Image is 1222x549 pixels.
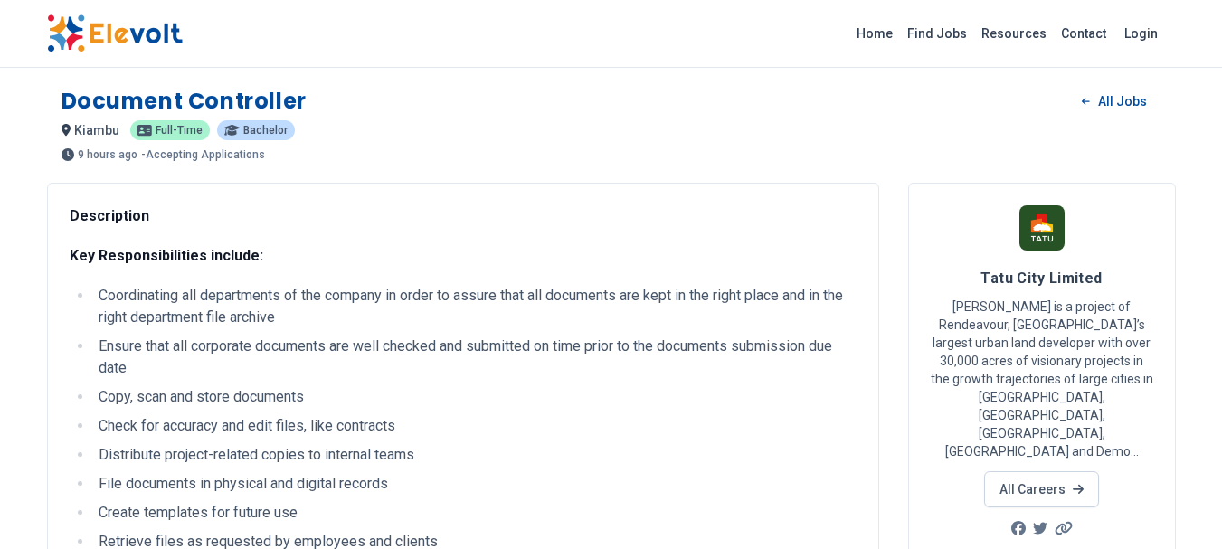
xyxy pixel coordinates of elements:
[74,123,119,137] span: kiambu
[1054,19,1113,48] a: Contact
[62,87,307,116] h1: Document Controller
[93,473,857,495] li: File documents in physical and digital records
[243,125,288,136] span: Bachelor
[156,125,203,136] span: Full-time
[900,19,974,48] a: Find Jobs
[93,444,857,466] li: Distribute project-related copies to internal teams
[47,14,183,52] img: Elevolt
[984,471,1099,507] a: All Careers
[93,336,857,379] li: Ensure that all corporate documents are well checked and submitted on time prior to the documents...
[1067,88,1160,115] a: All Jobs
[93,285,857,328] li: Coordinating all departments of the company in order to assure that all documents are kept in the...
[93,386,857,408] li: Copy, scan and store documents
[974,19,1054,48] a: Resources
[78,149,137,160] span: 9 hours ago
[93,415,857,437] li: Check for accuracy and edit files, like contracts
[1019,205,1065,251] img: Tatu City Limited
[70,247,263,264] strong: Key Responsibilities include:
[849,19,900,48] a: Home
[980,270,1103,287] span: Tatu City Limited
[70,207,149,224] strong: Description
[93,502,857,524] li: Create templates for future use
[141,149,265,160] p: - Accepting Applications
[1113,15,1169,52] a: Login
[931,298,1153,460] p: [PERSON_NAME] is a project of Rendeavour, [GEOGRAPHIC_DATA]’s largest urban land developer with o...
